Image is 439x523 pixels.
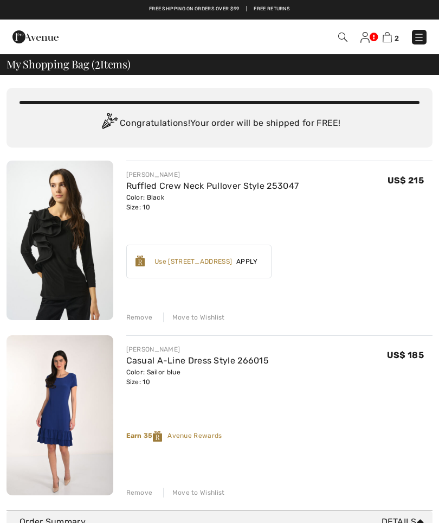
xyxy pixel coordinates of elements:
div: Color: Black Size: 10 [126,193,299,212]
span: US$ 215 [388,175,424,186]
div: Use [STREET_ADDRESS] [154,257,232,266]
img: Search [338,33,347,42]
img: Reward-Logo.svg [135,256,145,266]
div: Remove [126,312,153,322]
strong: Earn 35 [126,432,168,439]
a: Casual A-Line Dress Style 266015 [126,355,269,366]
a: Free shipping on orders over $99 [149,5,240,13]
img: Menu [414,32,424,43]
img: Congratulation2.svg [98,113,120,135]
span: My Shopping Bag ( Items) [7,59,131,69]
div: Congratulations! Your order will be shipped for FREE! [20,113,419,135]
span: 2 [95,56,100,70]
a: 2 [383,30,399,43]
div: Color: Sailor blue Size: 10 [126,367,269,387]
span: Apply [232,257,262,266]
div: Move to Wishlist [163,488,225,498]
span: | [246,5,247,13]
div: Avenue Rewards [126,431,433,442]
img: Shopping Bag [383,32,392,42]
img: Casual A-Line Dress Style 266015 [7,335,113,495]
div: Move to Wishlist [163,312,225,322]
img: 1ère Avenue [12,26,59,48]
img: My Info [360,32,370,43]
a: Ruffled Crew Neck Pullover Style 253047 [126,181,299,191]
div: [PERSON_NAME] [126,170,299,180]
a: Free Returns [254,5,290,13]
img: Ruffled Crew Neck Pullover Style 253047 [7,161,113,320]
span: US$ 185 [387,350,424,360]
a: 1ère Avenue [12,31,59,41]
span: 2 [395,34,399,42]
div: [PERSON_NAME] [126,345,269,354]
img: Reward-Logo.svg [153,431,163,442]
div: Remove [126,488,153,498]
